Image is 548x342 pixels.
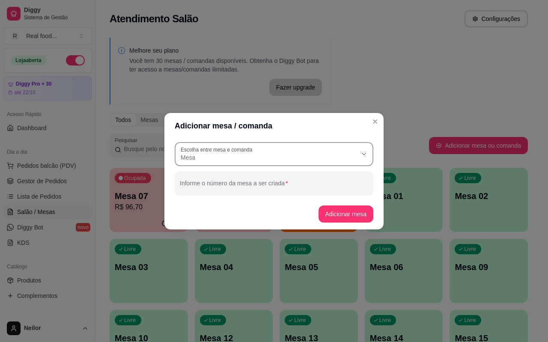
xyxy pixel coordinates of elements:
input: Informe o número da mesa a ser criada [180,182,368,191]
button: Adicionar mesa [319,205,374,223]
span: Mesa [181,153,357,162]
button: Escolha entre mesa e comandaMesa [175,142,373,166]
label: Escolha entre mesa e comanda [181,146,255,153]
header: Adicionar mesa / comanda [164,113,384,139]
button: Close [368,115,382,128]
